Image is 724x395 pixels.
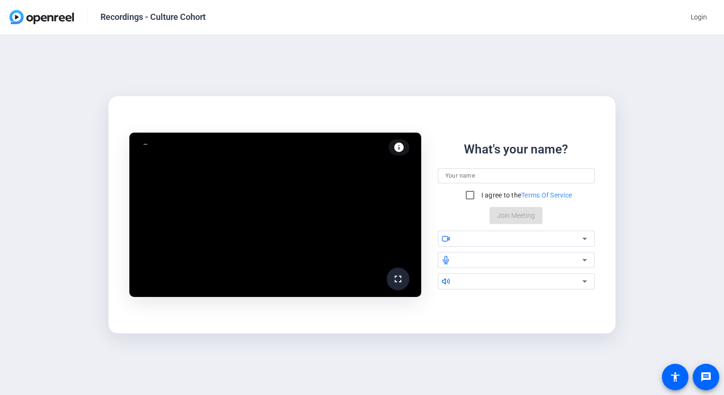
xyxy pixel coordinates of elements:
mat-icon: accessibility [670,371,681,383]
input: Your name [445,170,588,181]
span: Login [691,12,707,22]
div: What's your name? [464,140,568,159]
mat-icon: message [700,371,712,383]
mat-icon: fullscreen [392,273,404,285]
mat-icon: info [393,142,405,153]
img: OpenReel logo [9,10,74,24]
button: Login [683,9,715,26]
div: Recordings - Culture Cohort [100,11,206,23]
a: Terms Of Service [521,191,572,199]
label: I agree to the [480,190,572,200]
